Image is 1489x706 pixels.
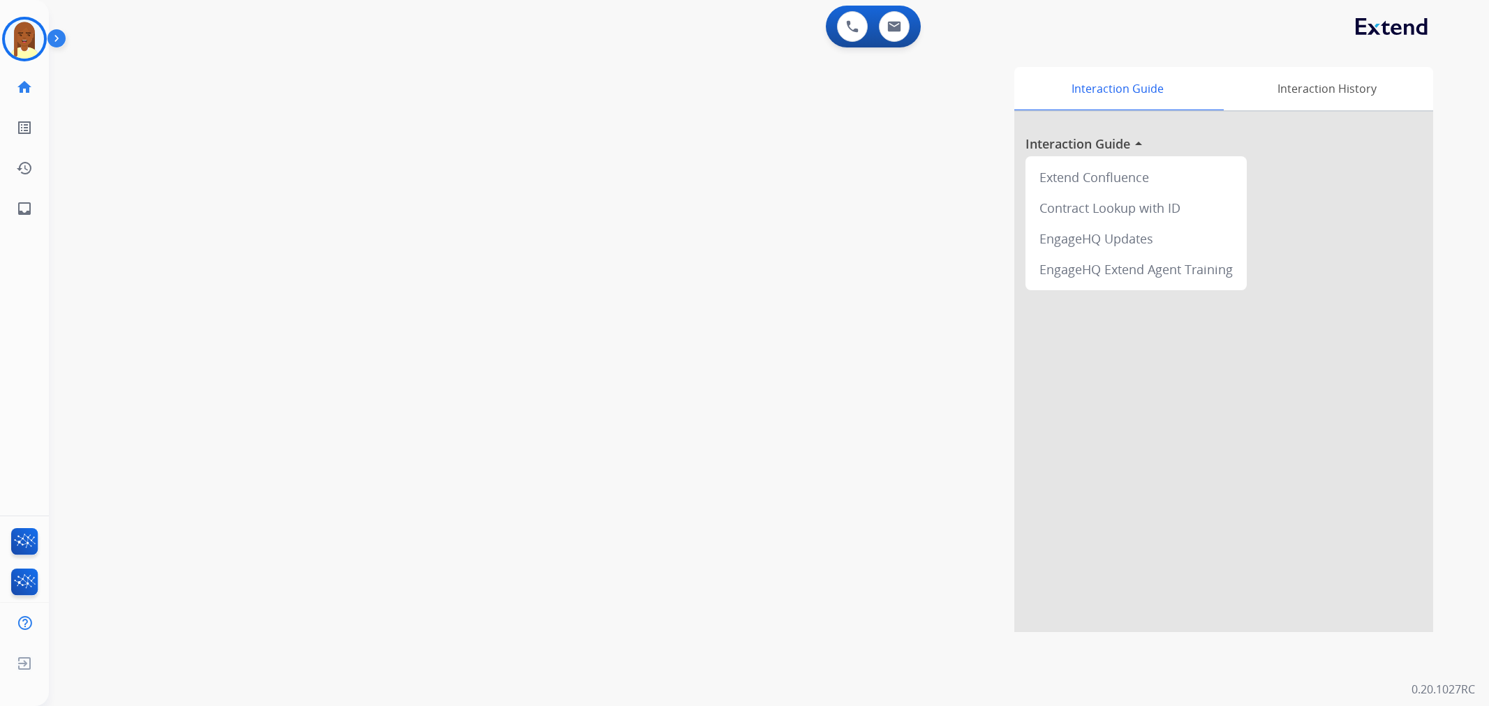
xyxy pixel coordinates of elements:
mat-icon: inbox [16,200,33,217]
img: avatar [5,20,44,59]
div: Interaction History [1220,67,1433,110]
div: EngageHQ Extend Agent Training [1031,254,1241,285]
mat-icon: list_alt [16,119,33,136]
mat-icon: history [16,160,33,176]
div: Interaction Guide [1014,67,1220,110]
p: 0.20.1027RC [1412,681,1475,698]
div: EngageHQ Updates [1031,223,1241,254]
div: Contract Lookup with ID [1031,193,1241,223]
div: Extend Confluence [1031,162,1241,193]
mat-icon: home [16,79,33,96]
